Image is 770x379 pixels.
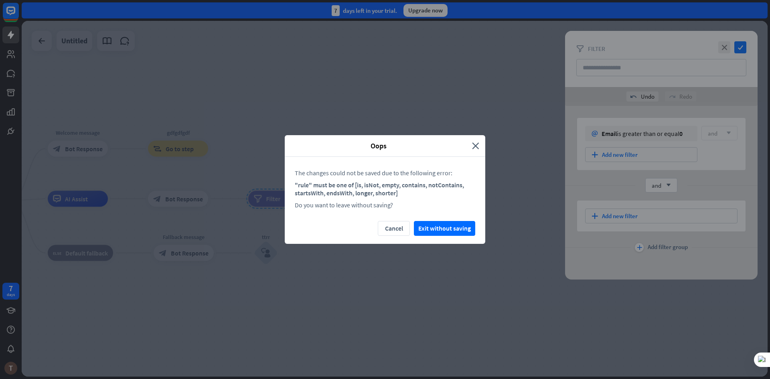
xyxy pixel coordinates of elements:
button: Exit without saving [414,221,475,236]
button: Cancel [378,221,410,236]
button: Open LiveChat chat widget [6,3,30,27]
i: close [472,141,479,150]
div: "rule" must be one of [is, isNot, empty, contains, notContains, startsWith, endsWith, longer, sho... [295,181,475,197]
span: Oops [291,141,466,150]
div: Do you want to leave without saving? [295,201,475,209]
div: The changes could not be saved due to the following error: [295,169,475,177]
